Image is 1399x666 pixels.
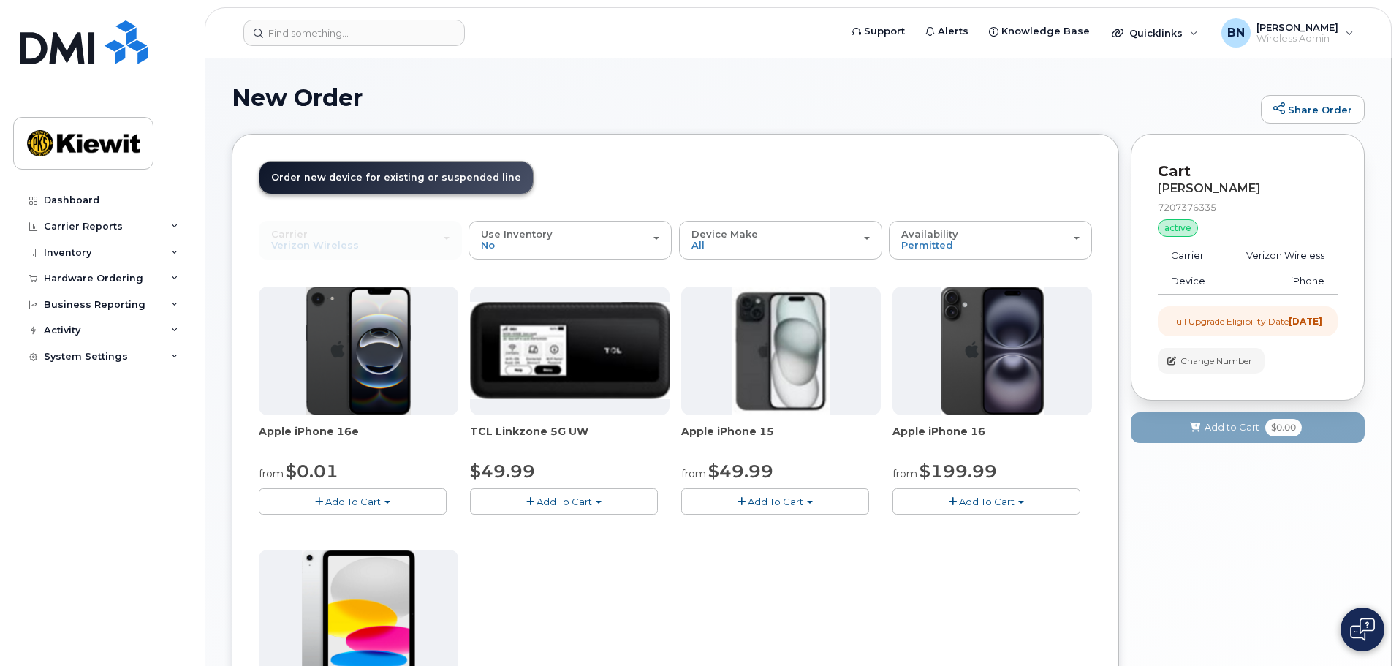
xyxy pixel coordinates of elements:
div: Apple iPhone 16e [259,424,458,453]
span: Change Number [1180,355,1252,368]
img: iphone_16_plus.png [941,287,1044,415]
span: Device Make [691,228,758,240]
span: Permitted [901,239,953,251]
img: Open chat [1350,618,1375,641]
td: Device [1158,268,1224,295]
img: iphone16e.png [306,287,412,415]
span: $49.99 [470,461,535,482]
img: linkzone5g.png [470,302,670,398]
div: [PERSON_NAME] [1158,182,1338,195]
span: Add To Cart [537,496,592,507]
strong: [DATE] [1289,316,1322,327]
span: Add to Cart [1205,420,1259,434]
button: Add To Cart [470,488,658,514]
button: Use Inventory No [469,221,672,259]
button: Add to Cart $0.00 [1131,412,1365,442]
button: Add To Cart [259,488,447,514]
button: Add To Cart [892,488,1080,514]
div: Apple iPhone 16 [892,424,1092,453]
button: Device Make All [679,221,882,259]
span: Add To Cart [959,496,1015,507]
div: TCL Linkzone 5G UW [470,424,670,453]
small: from [681,467,706,480]
button: Change Number [1158,348,1265,374]
span: Order new device for existing or suspended line [271,172,521,183]
p: Cart [1158,161,1338,182]
span: $49.99 [708,461,773,482]
div: 7207376335 [1158,201,1338,213]
div: Apple iPhone 15 [681,424,881,453]
td: Verizon Wireless [1224,243,1338,269]
button: Add To Cart [681,488,869,514]
span: No [481,239,495,251]
td: Carrier [1158,243,1224,269]
td: iPhone [1224,268,1338,295]
img: iphone15.jpg [732,287,830,415]
span: Add To Cart [748,496,803,507]
h1: New Order [232,85,1254,110]
span: $0.00 [1265,419,1302,436]
span: Availability [901,228,958,240]
span: Add To Cart [325,496,381,507]
span: Use Inventory [481,228,553,240]
span: $0.01 [286,461,338,482]
div: active [1158,219,1198,237]
small: from [259,467,284,480]
span: All [691,239,705,251]
a: Share Order [1261,95,1365,124]
button: Availability Permitted [889,221,1092,259]
span: $199.99 [920,461,997,482]
small: from [892,467,917,480]
div: Full Upgrade Eligibility Date [1171,315,1322,328]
